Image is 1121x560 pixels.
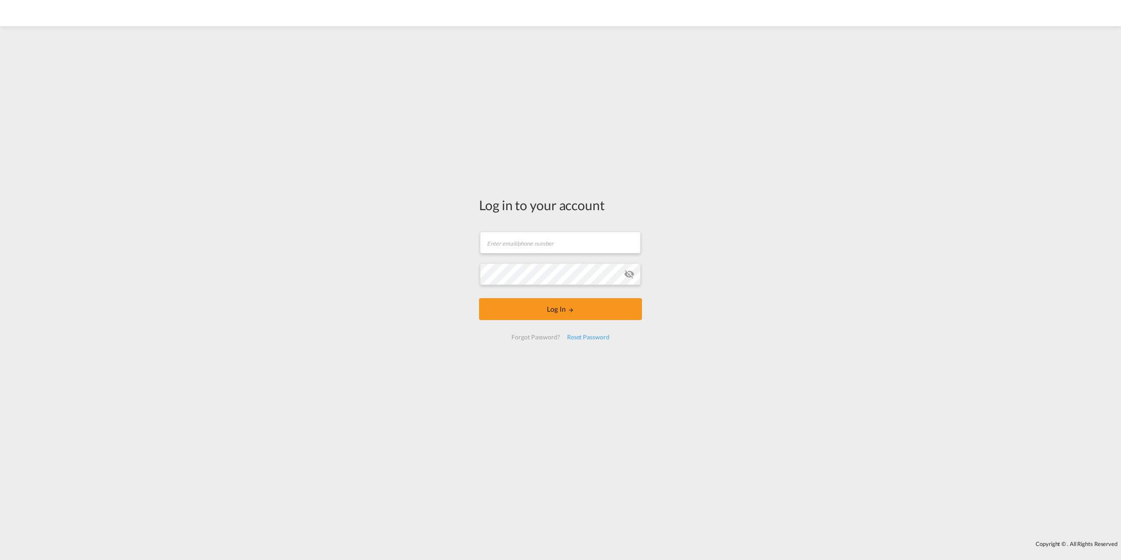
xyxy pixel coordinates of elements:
[624,269,635,279] md-icon: icon-eye-off
[564,329,613,345] div: Reset Password
[479,298,642,320] button: LOGIN
[479,196,642,214] div: Log in to your account
[508,329,563,345] div: Forgot Password?
[480,232,641,254] input: Enter email/phone number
